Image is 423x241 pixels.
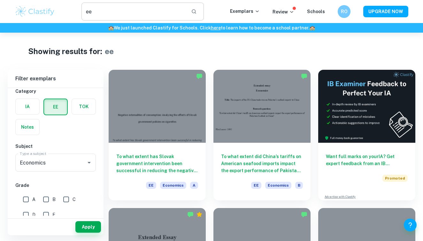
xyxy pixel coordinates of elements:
[44,99,67,115] button: EE
[73,196,76,203] span: C
[160,182,186,189] span: Economics
[230,8,260,15] p: Exemplars
[146,182,156,189] span: EE
[32,211,35,218] span: D
[52,196,56,203] span: B
[187,211,194,218] img: Marked
[1,24,422,31] h6: We just launched Clastify for Schools. Click to learn how to become a school partner.
[196,73,203,79] img: Marked
[213,70,311,200] a: To what extent did China’s tariffs on American seafood imports impact the export performance of P...
[116,153,198,174] h6: To what extent has Slovak government intervention been successful in reducing the negative extern...
[109,70,206,200] a: To what extent has Slovak government intervention been successful in reducing the negative extern...
[273,8,294,15] p: Review
[310,25,315,30] span: 🏫
[265,182,291,189] span: Economics
[8,70,104,88] h6: Filter exemplars
[211,25,221,30] a: here
[341,8,348,15] h6: RO
[16,119,39,135] button: Notes
[15,143,96,150] h6: Subject
[404,219,417,231] button: Help and Feedback
[338,5,350,18] button: RO
[326,153,408,167] h6: Want full marks on your IA ? Get expert feedback from an IB examiner!
[363,6,408,17] button: UPGRADE NOW
[28,45,102,57] h1: Showing results for:
[221,153,303,174] h6: To what extent did China’s tariffs on American seafood imports impact the export performance of P...
[318,70,415,200] a: Want full marks on yourIA? Get expert feedback from an IB examiner!PromotedAdvertise with Clastify
[72,99,96,114] button: TOK
[16,99,39,114] button: IA
[81,3,186,20] input: Search for any exemplars...
[32,196,35,203] span: A
[20,151,46,156] label: Type a subject
[15,88,96,95] h6: Category
[52,211,55,218] span: E
[301,211,307,218] img: Marked
[108,25,114,30] span: 🏫
[190,182,198,189] span: A
[382,175,408,182] span: Promoted
[251,182,261,189] span: EE
[105,45,114,57] h1: ee
[301,73,307,79] img: Marked
[307,9,325,14] a: Schools
[85,158,94,167] button: Open
[196,211,203,218] div: Premium
[295,182,303,189] span: B
[325,195,356,199] a: Advertise with Clastify
[15,182,96,189] h6: Grade
[75,221,101,233] button: Apply
[15,5,55,18] img: Clastify logo
[318,70,415,143] img: Thumbnail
